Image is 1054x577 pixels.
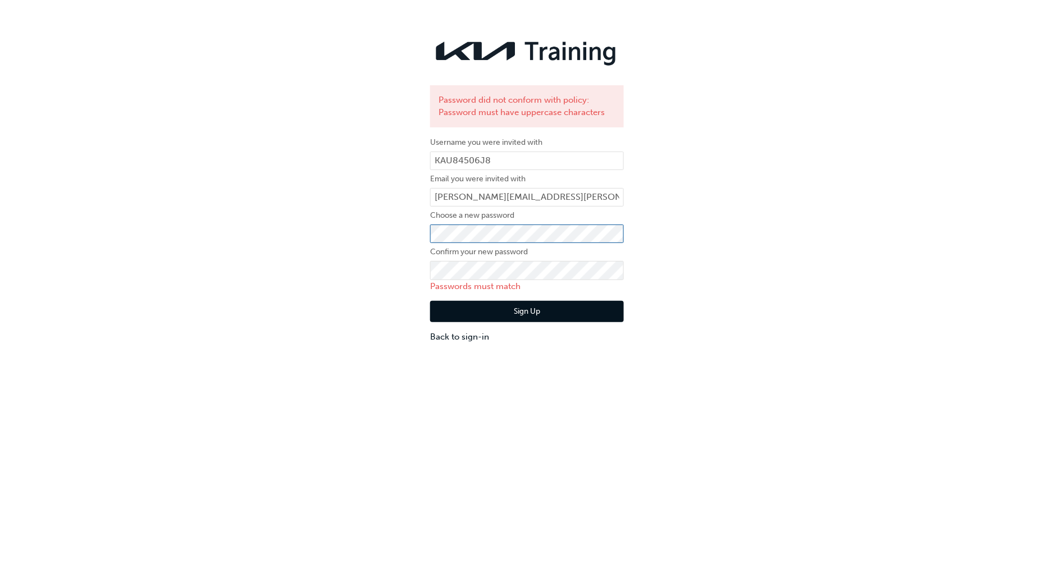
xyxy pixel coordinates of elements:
[430,85,624,127] div: Password did not conform with policy: Password must have uppercase characters
[430,331,624,344] a: Back to sign-in
[430,34,624,68] img: kia-training
[430,152,624,171] input: Username
[430,245,624,259] label: Confirm your new password
[430,209,624,222] label: Choose a new password
[430,280,624,293] p: Passwords must match
[430,136,624,149] label: Username you were invited with
[430,172,624,186] label: Email you were invited with
[430,301,624,322] button: Sign Up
